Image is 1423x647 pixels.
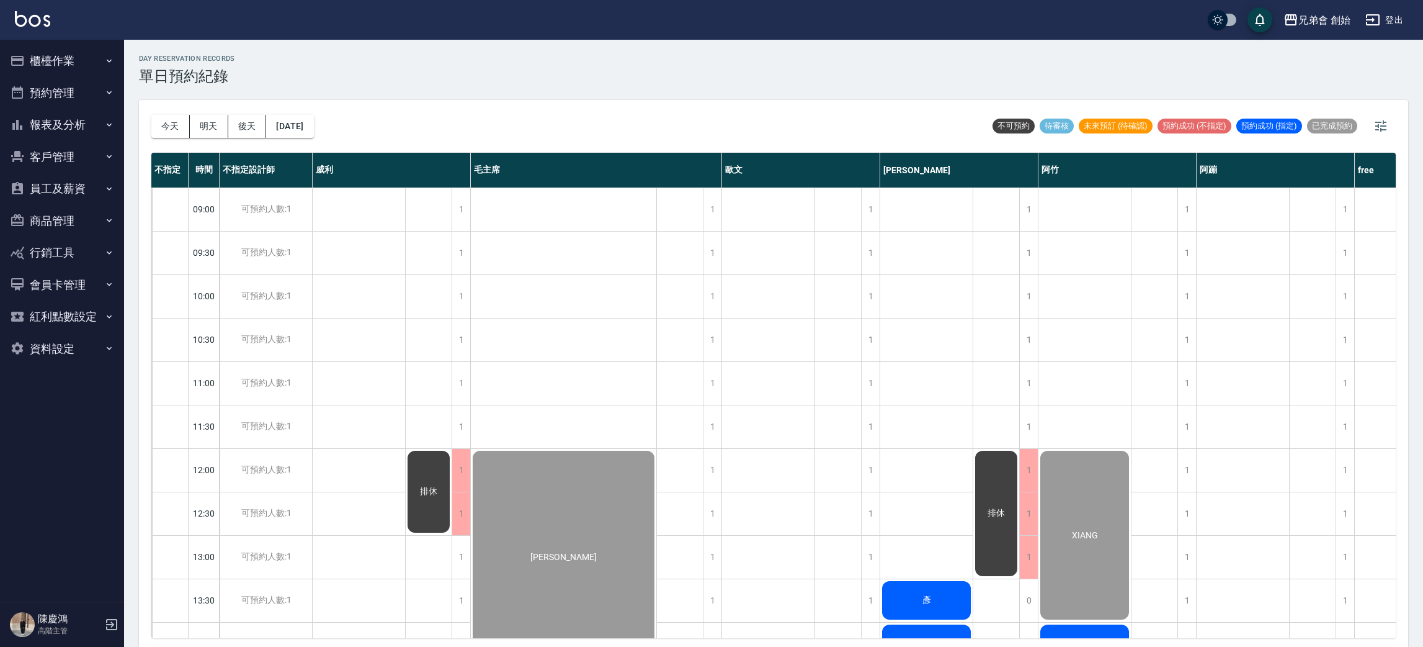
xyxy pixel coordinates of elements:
[861,362,880,405] div: 1
[1019,188,1038,231] div: 1
[1019,449,1038,492] div: 1
[861,579,880,622] div: 1
[220,579,312,622] div: 可預約人數:1
[1069,530,1100,540] span: XIANG
[1019,405,1038,448] div: 1
[1019,275,1038,318] div: 1
[861,492,880,535] div: 1
[1019,536,1038,579] div: 1
[189,188,220,231] div: 09:00
[452,449,470,492] div: 1
[1177,579,1196,622] div: 1
[5,237,119,269] button: 行銷工具
[722,153,880,188] div: 歐文
[220,405,312,448] div: 可預約人數:1
[993,120,1035,132] span: 不可預約
[139,55,235,63] h2: day Reservation records
[189,579,220,622] div: 13:30
[1336,232,1354,274] div: 1
[1019,362,1038,405] div: 1
[920,595,934,606] span: 彥
[1040,120,1074,132] span: 待審核
[1019,232,1038,274] div: 1
[189,318,220,361] div: 10:30
[1019,579,1038,622] div: 0
[985,508,1007,519] span: 排休
[1177,362,1196,405] div: 1
[220,536,312,579] div: 可預約人數:1
[880,153,1038,188] div: [PERSON_NAME]
[1158,120,1231,132] span: 預約成功 (不指定)
[1177,232,1196,274] div: 1
[1236,120,1302,132] span: 預約成功 (指定)
[1336,405,1354,448] div: 1
[5,173,119,205] button: 員工及薪資
[5,333,119,365] button: 資料設定
[266,115,313,138] button: [DATE]
[1019,492,1038,535] div: 1
[189,361,220,405] div: 11:00
[703,362,721,405] div: 1
[189,535,220,579] div: 13:00
[10,612,35,637] img: Person
[5,45,119,77] button: 櫃檯作業
[189,405,220,448] div: 11:30
[220,449,312,492] div: 可預約人數:1
[703,579,721,622] div: 1
[1177,275,1196,318] div: 1
[861,275,880,318] div: 1
[452,579,470,622] div: 1
[861,232,880,274] div: 1
[861,449,880,492] div: 1
[1278,7,1355,33] button: 兄弟會 創始
[452,362,470,405] div: 1
[1177,449,1196,492] div: 1
[220,232,312,274] div: 可預約人數:1
[5,109,119,141] button: 報表及分析
[1177,319,1196,361] div: 1
[189,448,220,492] div: 12:00
[1336,275,1354,318] div: 1
[5,269,119,301] button: 會員卡管理
[452,492,470,535] div: 1
[452,536,470,579] div: 1
[220,492,312,535] div: 可預約人數:1
[220,275,312,318] div: 可預約人數:1
[1336,362,1354,405] div: 1
[1197,153,1355,188] div: 阿蹦
[220,319,312,361] div: 可預約人數:1
[1177,188,1196,231] div: 1
[528,552,599,562] span: [PERSON_NAME]
[5,301,119,333] button: 紅利點數設定
[1336,536,1354,579] div: 1
[1177,492,1196,535] div: 1
[452,188,470,231] div: 1
[861,405,880,448] div: 1
[703,405,721,448] div: 1
[703,319,721,361] div: 1
[417,486,440,497] span: 排休
[703,275,721,318] div: 1
[1247,7,1272,32] button: save
[151,115,190,138] button: 今天
[151,153,189,188] div: 不指定
[1177,536,1196,579] div: 1
[228,115,267,138] button: 後天
[452,319,470,361] div: 1
[313,153,471,188] div: 威利
[220,362,312,405] div: 可預約人數:1
[1177,405,1196,448] div: 1
[861,319,880,361] div: 1
[1019,319,1038,361] div: 1
[1336,579,1354,622] div: 1
[5,77,119,109] button: 預約管理
[703,232,721,274] div: 1
[139,68,235,85] h3: 單日預約紀錄
[189,492,220,535] div: 12:30
[703,188,721,231] div: 1
[703,449,721,492] div: 1
[471,153,722,188] div: 毛主席
[38,625,101,636] p: 高階主管
[452,232,470,274] div: 1
[5,205,119,237] button: 商品管理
